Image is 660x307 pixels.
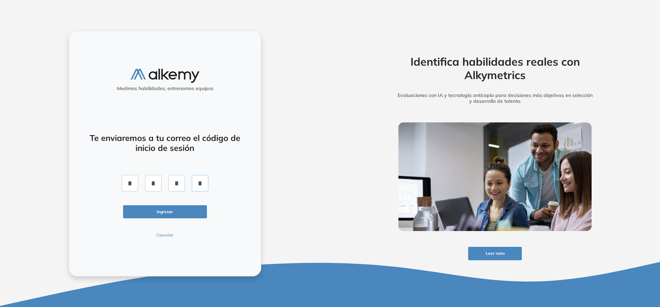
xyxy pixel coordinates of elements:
button: Leer nota [468,247,522,260]
img: img-more-info [398,122,592,231]
iframe: Chat Widget [536,227,660,307]
button: Cancelar [123,232,207,238]
button: Ingresar [123,205,207,219]
div: Widget de chat [536,227,660,307]
h5: Evaluaciones con IA y tecnología anticopia para decisiones más objetivas en selección y desarroll... [388,92,602,104]
img: logo-alkemy [131,69,199,83]
h4: Te enviaremos a tu correo el código de inicio de sesión [87,133,243,153]
h5: Medimos habilidades, entrenamos equipos [72,86,258,91]
h2: Identifica habilidades reales con Alkymetrics [388,55,602,81]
